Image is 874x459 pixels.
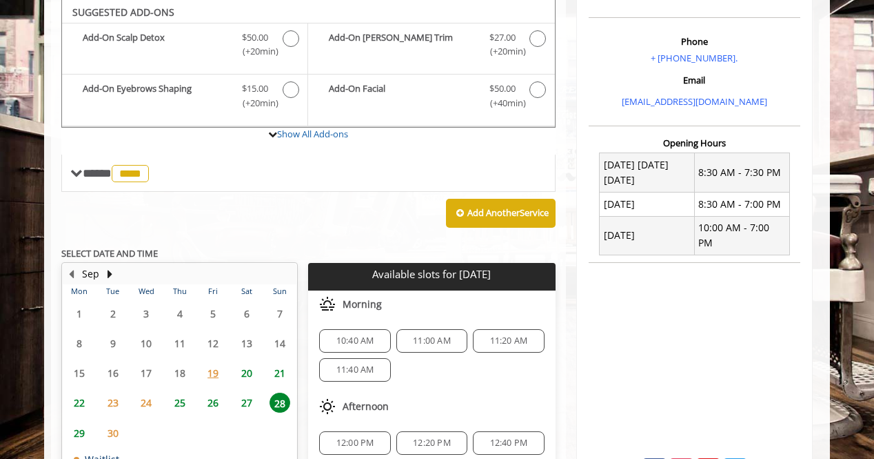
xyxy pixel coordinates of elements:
[69,423,90,443] span: 29
[63,284,96,298] th: Mon
[263,388,297,418] td: Select day28
[63,388,96,418] td: Select day22
[482,96,522,110] span: (+40min )
[319,296,336,313] img: morning slots
[600,216,695,255] td: [DATE]
[136,393,156,413] span: 24
[103,393,123,413] span: 23
[592,37,797,46] h3: Phone
[319,431,390,455] div: 12:00 PM
[336,438,374,449] span: 12:00 PM
[600,193,695,216] td: [DATE]
[270,363,290,383] span: 21
[130,284,163,298] th: Wed
[473,329,544,353] div: 11:20 AM
[651,52,738,64] a: + [PHONE_NUMBER].
[413,438,451,449] span: 12:20 PM
[343,299,382,310] span: Morning
[96,388,129,418] td: Select day23
[319,358,390,382] div: 11:40 AM
[196,284,230,298] th: Fri
[83,30,228,59] b: Add-On Scalp Detox
[343,401,389,412] span: Afternoon
[589,138,800,148] h3: Opening Hours
[65,266,77,282] button: Previous Month
[103,423,123,443] span: 30
[694,153,789,193] td: 8:30 AM - 7:30 PM
[315,81,547,114] label: Add-On Facial
[170,393,190,413] span: 25
[69,81,301,114] label: Add-On Eyebrows Shaping
[69,30,301,63] label: Add-On Scalp Detox
[396,431,467,455] div: 12:20 PM
[600,153,695,193] td: [DATE] [DATE] [DATE]
[83,81,228,110] b: Add-On Eyebrows Shaping
[622,95,767,108] a: [EMAIL_ADDRESS][DOMAIN_NAME]
[242,30,268,45] span: $50.00
[315,30,547,63] label: Add-On Beard Trim
[230,284,263,298] th: Sat
[196,358,230,388] td: Select day19
[482,44,522,59] span: (+20min )
[396,329,467,353] div: 11:00 AM
[490,438,528,449] span: 12:40 PM
[336,364,374,375] span: 11:40 AM
[336,335,374,346] span: 10:40 AM
[263,284,297,298] th: Sun
[163,284,196,298] th: Thu
[96,284,129,298] th: Tue
[489,81,516,96] span: $50.00
[694,216,789,255] td: 10:00 AM - 7:00 PM
[96,418,129,447] td: Select day30
[130,388,163,418] td: Select day24
[235,44,276,59] span: (+20min )
[230,388,263,418] td: Select day27
[236,363,257,383] span: 20
[446,199,556,228] button: Add AnotherService
[314,268,549,280] p: Available slots for [DATE]
[163,388,196,418] td: Select day25
[63,418,96,447] td: Select day29
[319,398,336,415] img: afternoon slots
[473,431,544,455] div: 12:40 PM
[413,335,451,346] span: 11:00 AM
[69,393,90,413] span: 22
[270,393,290,413] span: 28
[694,193,789,216] td: 8:30 AM - 7:00 PM
[230,358,263,388] td: Select day20
[61,247,158,260] b: SELECT DATE AND TIME
[329,30,475,59] b: Add-On [PERSON_NAME] Trim
[82,266,99,282] button: Sep
[203,393,223,413] span: 26
[242,81,268,96] span: $15.00
[236,393,257,413] span: 27
[319,329,390,353] div: 10:40 AM
[489,30,516,45] span: $27.00
[467,206,549,219] b: Add Another Service
[196,388,230,418] td: Select day26
[104,266,115,282] button: Next Month
[277,128,348,140] a: Show All Add-ons
[592,75,797,85] h3: Email
[490,335,528,346] span: 11:20 AM
[72,6,174,19] b: SUGGESTED ADD-ONS
[329,81,475,110] b: Add-On Facial
[263,358,297,388] td: Select day21
[235,96,276,110] span: (+20min )
[203,363,223,383] span: 19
